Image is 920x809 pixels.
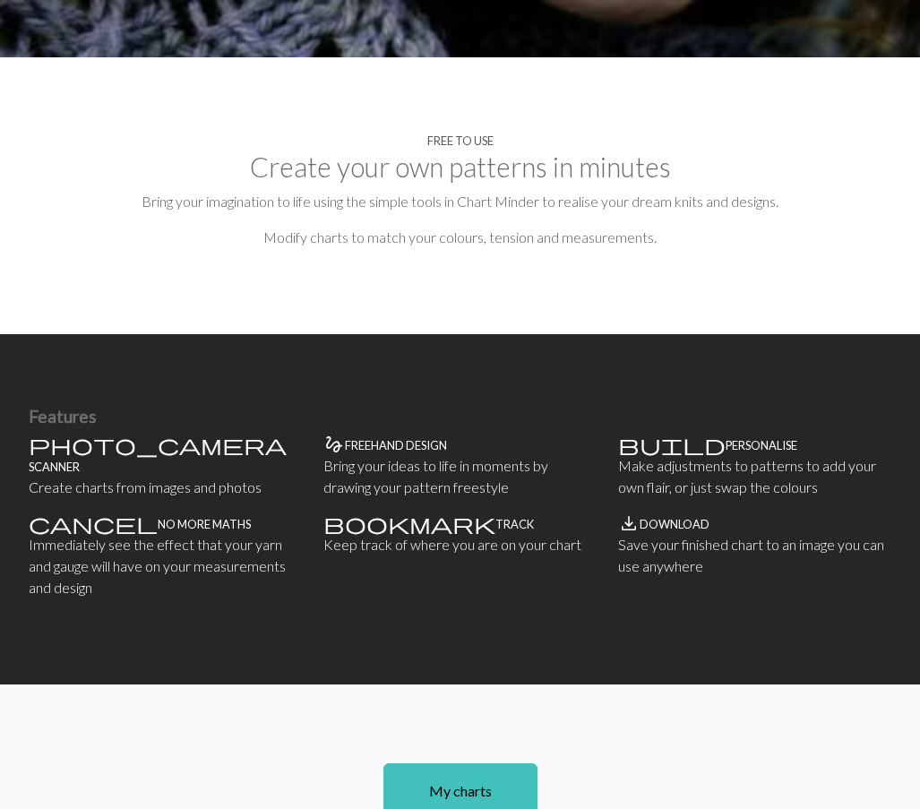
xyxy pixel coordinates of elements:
span: build [618,432,726,457]
h4: Free to use [427,134,494,148]
p: Bring your imagination to life using the simple tools in Chart Minder to realise your dream knits... [29,191,891,212]
span: save_alt [618,511,640,536]
p: Make adjustments to patterns to add your own flair, or just swap the colours [618,455,891,498]
p: Save your finished chart to an image you can use anywhere [618,534,891,577]
span: cancel [29,511,158,536]
span: photo_camera [29,432,287,457]
p: Create charts from images and photos [29,477,302,498]
h4: Track [495,518,534,531]
p: Immediately see the effect that your yarn and gauge will have on your measurements and design [29,534,302,598]
h4: Scanner [29,460,80,474]
span: gesture [323,432,345,457]
p: Modify charts to match your colours, tension and measurements. [29,227,891,248]
span: bookmark [323,511,495,536]
p: Keep track of where you are on your chart [323,534,597,555]
h2: Create your own patterns in minutes [29,151,891,184]
h4: Freehand design [345,439,447,452]
h4: Download [640,518,709,531]
p: Bring your ideas to life in moments by drawing your pattern freestyle [323,455,597,498]
h4: No more maths [158,518,251,531]
h3: Features [29,406,891,426]
h4: Personalise [726,439,797,452]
